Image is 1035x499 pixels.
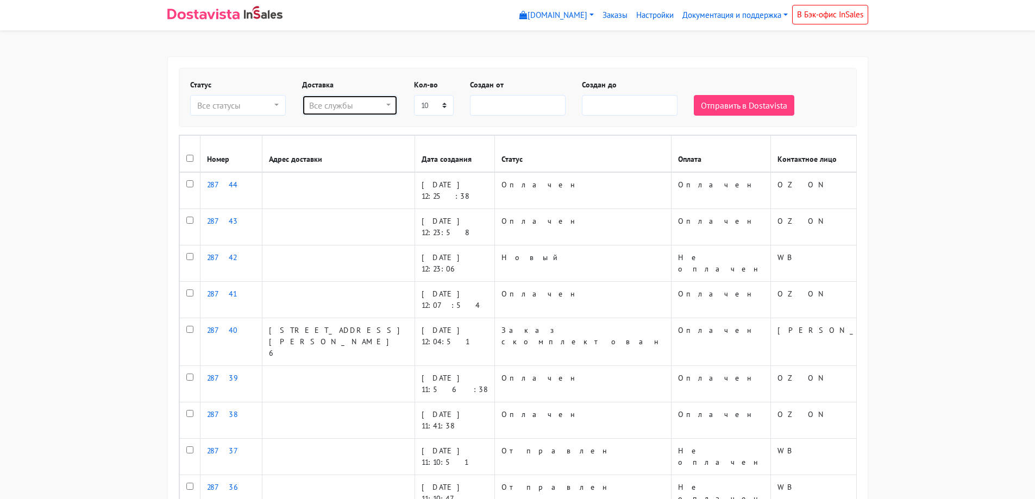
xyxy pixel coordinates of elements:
td: Новый [494,245,671,282]
td: OZON [770,282,912,318]
td: OZON [770,366,912,402]
label: Создан до [582,79,617,91]
a: 28742 [207,252,236,262]
img: InSales [244,6,283,19]
a: Документация и поддержка [678,5,792,26]
label: Создан от [470,79,504,91]
a: В Бэк-офис InSales [792,5,868,24]
label: Статус [190,79,211,91]
td: Оплачен [671,366,770,402]
td: Оплачен [671,172,770,209]
a: 28741 [207,289,236,299]
button: Все службы [302,95,398,116]
label: Доставка [302,79,334,91]
button: Отправить в Dostavista [694,95,794,116]
a: 28736 [207,482,255,492]
div: Все службы [309,99,384,112]
td: WB [770,439,912,475]
img: Dostavista - срочная курьерская служба доставки [167,9,240,20]
td: Оплачен [494,402,671,439]
th: Оплата [671,136,770,173]
td: [DATE] 12:07:54 [415,282,494,318]
td: Оплачен [671,209,770,245]
a: 28744 [207,180,237,190]
td: [DATE] 12:23:06 [415,245,494,282]
td: Заказ скомплектован [494,318,671,366]
td: Оплачен [494,282,671,318]
label: Кол-во [414,79,438,91]
td: [DATE] 11:56:38 [415,366,494,402]
td: Не оплачен [671,439,770,475]
a: 28743 [207,216,238,226]
td: [DATE] 11:41:38 [415,402,494,439]
td: [DATE] 12:04:51 [415,318,494,366]
th: Дата создания [415,136,494,173]
td: Оплачен [494,366,671,402]
a: 28740 [207,325,237,335]
td: WB [770,245,912,282]
a: 28737 [207,446,248,456]
th: Статус [494,136,671,173]
td: OZON [770,172,912,209]
a: Заказы [598,5,632,26]
td: [DATE] 11:10:51 [415,439,494,475]
td: [STREET_ADDRESS][PERSON_NAME] 6 [262,318,415,366]
td: Оплачен [494,172,671,209]
a: Настройки [632,5,678,26]
th: Адрес доставки [262,136,415,173]
th: Контактное лицо [770,136,912,173]
th: Номер [200,136,262,173]
td: Не оплачен [671,245,770,282]
td: Оплачен [494,209,671,245]
td: [DATE] 12:23:58 [415,209,494,245]
td: Оплачен [671,282,770,318]
button: Все статусы [190,95,286,116]
a: 28739 [207,373,239,383]
td: [PERSON_NAME] [770,318,912,366]
td: Оплачен [671,402,770,439]
div: Все статусы [197,99,272,112]
td: [DATE] 12:25:38 [415,172,494,209]
td: OZON [770,402,912,439]
td: Оплачен [671,318,770,366]
td: OZON [770,209,912,245]
a: 28738 [207,409,238,419]
td: Отправлен [494,439,671,475]
a: [DOMAIN_NAME] [515,5,598,26]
